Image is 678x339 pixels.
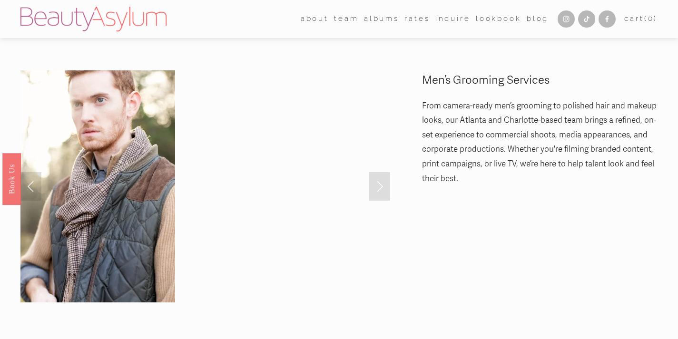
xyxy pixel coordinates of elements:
span: ( ) [644,14,658,23]
span: about [301,12,329,26]
a: 0 items in cart [624,12,658,26]
a: albums [364,12,399,27]
span: 0 [648,14,654,23]
a: folder dropdown [301,12,329,27]
a: Previous Slide [20,172,41,201]
p: Men’s Grooming Services [422,70,658,91]
p: From camera-ready men’s grooming to polished hair and makeup looks, our Atlanta and Charlotte-bas... [422,99,658,186]
a: Next Slide [369,172,390,201]
img: IMG_6222.JPG [20,70,175,302]
a: Blog [527,12,549,27]
a: Facebook [599,10,616,28]
a: TikTok [578,10,595,28]
a: Rates [404,12,430,27]
a: Inquire [435,12,471,27]
a: Lookbook [476,12,521,27]
a: folder dropdown [334,12,358,27]
a: Instagram [558,10,575,28]
img: Beauty Asylum | Bridal Hair &amp; Makeup Charlotte &amp; Atlanta [20,7,167,31]
span: team [334,12,358,26]
a: Book Us [2,153,21,204]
